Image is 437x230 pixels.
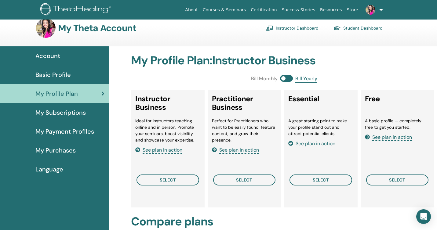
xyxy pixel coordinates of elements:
span: Account [35,51,60,60]
a: About [183,4,200,16]
h2: Compare plans [131,215,437,229]
span: My Profile Plan [35,89,78,98]
a: Success Stories [279,4,318,16]
span: Language [35,165,63,174]
a: See plan in action [212,147,259,153]
span: See plan in action [296,140,335,147]
img: graduation-cap.svg [333,26,341,31]
span: Bill Monthly [251,75,278,83]
img: chalkboard-teacher.svg [266,25,273,31]
span: See plan in action [219,147,259,154]
li: Perfect for Practitioners who want to be easily found, feature content, and grow their presence. [212,118,277,143]
a: Resources [318,4,344,16]
span: See plan in action [372,134,412,141]
button: select [213,174,275,185]
span: My Purchases [35,146,76,155]
a: Instructor Dashboard [266,23,319,33]
li: A basic profile — completely free to get you started. [365,118,430,131]
a: Certification [248,4,279,16]
span: select [160,177,176,183]
span: select [389,177,405,183]
span: Bill Yearly [295,75,317,83]
span: select [236,177,252,183]
span: Basic Profile [35,70,71,79]
li: Ideal for Instructors teaching online and in person. Promote your seminars, boost visibility, and... [135,118,200,143]
span: See plan in action [143,147,182,154]
img: default.jpg [366,5,375,15]
span: My Payment Profiles [35,127,94,136]
h2: My Profile Plan : Instructor Business [131,54,437,68]
a: Courses & Seminars [200,4,249,16]
a: Store [344,4,361,16]
img: logo.png [40,3,113,17]
button: select [137,174,199,185]
a: See plan in action [288,140,335,147]
button: select [290,174,352,185]
span: My Subscriptions [35,108,86,117]
div: Open Intercom Messenger [416,209,431,224]
h3: My Theta Account [58,23,136,34]
a: See plan in action [365,134,412,140]
li: A great starting point to make your profile stand out and attract potential clients. [288,118,353,137]
img: default.jpg [36,18,56,38]
a: Student Dashboard [333,23,383,33]
button: select [366,174,428,185]
span: select [313,177,329,183]
a: See plan in action [135,147,182,153]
